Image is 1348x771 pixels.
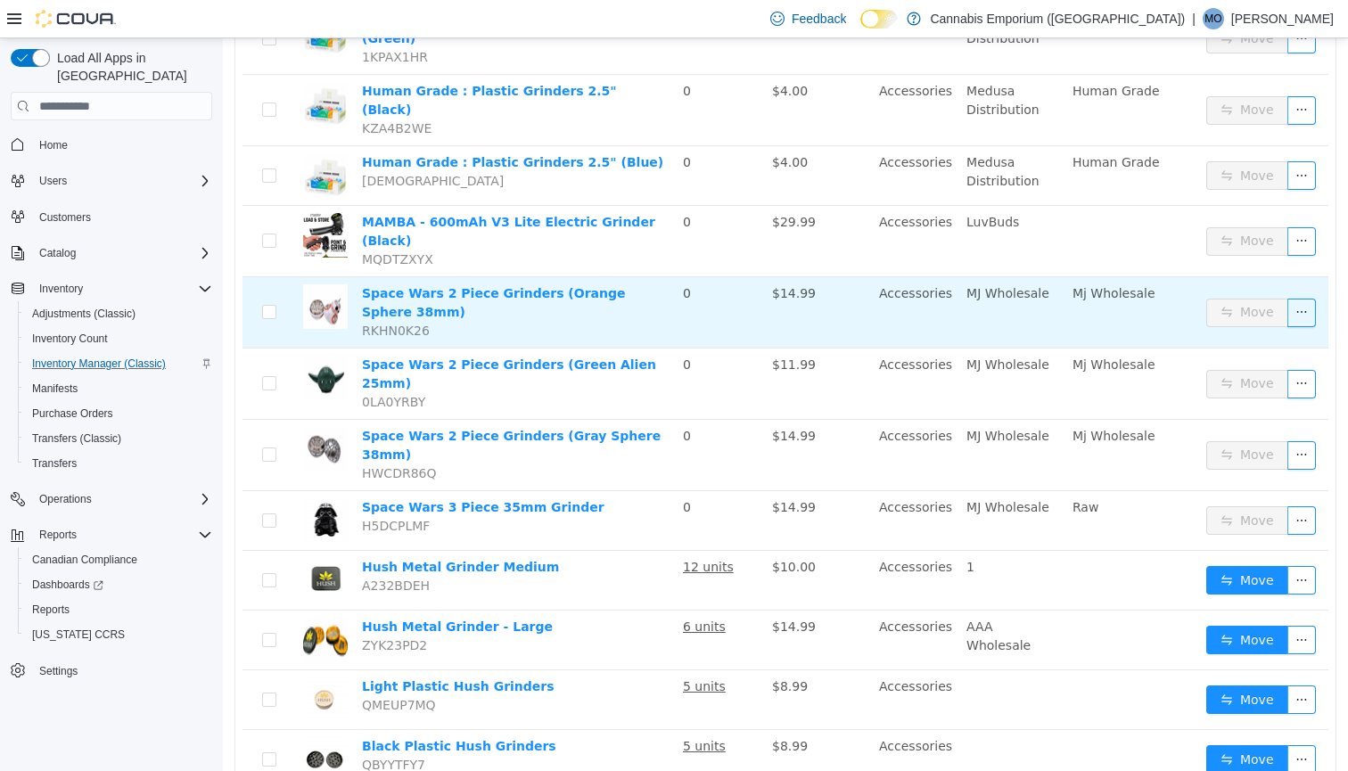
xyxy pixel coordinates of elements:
[18,451,219,476] button: Transfers
[860,10,898,29] input: Dark Mode
[18,351,219,376] button: Inventory Manager (Classic)
[32,170,74,192] button: Users
[763,1,853,37] a: Feedback
[649,239,736,310] td: Accessories
[744,45,817,78] span: Medusa Distribution
[139,45,394,78] a: Human Grade : Plastic Grinders 2.5" (Black)
[983,647,1065,676] button: icon: swapMove
[18,301,219,326] button: Adjustments (Classic)
[32,278,90,299] button: Inventory
[80,317,125,362] img: Space Wars 2 Piece Grinders (Green Alien 25mm) hero shot
[139,540,207,554] span: A232BDEH
[549,462,593,476] span: $14.99
[983,528,1065,556] button: icon: swapMove
[32,660,212,682] span: Settings
[80,175,125,219] img: MAMBA - 600mAh V3 Lite Electric Grinder (Black) hero shot
[32,133,212,155] span: Home
[1192,8,1196,29] p: |
[32,135,75,156] a: Home
[649,692,736,750] td: Accessories
[139,480,207,495] span: H5DCPLMF
[25,428,212,449] span: Transfers (Classic)
[549,641,585,655] span: $8.99
[11,124,212,730] nav: Complex example
[1204,8,1221,29] span: MO
[25,599,212,620] span: Reports
[32,307,136,321] span: Adjustments (Classic)
[1231,8,1334,29] p: [PERSON_NAME]
[139,135,281,150] span: [DEMOGRAPHIC_DATA]
[39,528,77,542] span: Reports
[32,242,212,264] span: Catalog
[25,378,212,399] span: Manifests
[649,513,736,572] td: Accessories
[32,431,121,446] span: Transfers (Classic)
[983,260,1065,289] button: icon: swapMove
[460,521,511,536] u: 12 units
[32,603,70,617] span: Reports
[4,658,219,684] button: Settings
[18,426,219,451] button: Transfers (Classic)
[1064,332,1093,360] button: icon: ellipsis
[139,428,214,442] span: HWCDR86Q
[80,389,125,433] img: Space Wars 2 Piece Grinders (Gray Sphere 38mm) hero shot
[4,204,219,230] button: Customers
[25,574,212,595] span: Dashboards
[460,581,503,595] u: 6 units
[36,10,116,28] img: Cova
[32,206,212,228] span: Customers
[983,58,1065,86] button: icon: swapMove
[139,600,204,614] span: ZYK23PD2
[1064,647,1093,676] button: icon: ellipsis
[139,581,330,595] a: Hush Metal Grinder - Large
[983,403,1065,431] button: icon: swapMove
[744,176,796,191] span: LuvBuds
[25,599,77,620] a: Reports
[744,319,826,333] span: MJ Wholesale
[32,242,83,264] button: Catalog
[1064,260,1093,289] button: icon: ellipsis
[744,521,752,536] span: 1
[983,707,1065,735] button: icon: swapMove
[32,488,212,510] span: Operations
[549,45,585,60] span: $4.00
[649,381,736,453] td: Accessories
[850,319,933,333] span: Mj Wholesale
[649,453,736,513] td: Accessories
[1064,189,1093,217] button: icon: ellipsis
[25,574,111,595] a: Dashboards
[32,170,212,192] span: Users
[80,520,125,564] img: Hush Metal Grinder Medium hero shot
[983,468,1065,496] button: icon: swapMove
[18,326,219,351] button: Inventory Count
[39,246,76,260] span: Catalog
[850,462,875,476] span: Raw
[39,138,68,152] span: Home
[549,581,593,595] span: $14.99
[549,701,585,715] span: $8.99
[983,332,1065,360] button: icon: swapMove
[139,462,382,476] a: Space Wars 3 Piece 35mm Grinder
[649,310,736,381] td: Accessories
[649,168,736,239] td: Accessories
[139,701,333,715] a: Black Plastic Hush Grinders
[460,117,468,131] span: 0
[983,189,1065,217] button: icon: swapMove
[32,578,103,592] span: Dashboards
[549,117,585,131] span: $4.00
[25,403,212,424] span: Purchase Orders
[460,45,468,60] span: 0
[649,108,736,168] td: Accessories
[460,248,468,262] span: 0
[32,524,212,545] span: Reports
[32,332,108,346] span: Inventory Count
[460,701,503,715] u: 5 units
[1064,528,1093,556] button: icon: ellipsis
[39,492,92,506] span: Operations
[139,641,332,655] a: Light Plastic Hush Grinders
[32,207,98,228] a: Customers
[4,168,219,193] button: Users
[139,285,207,299] span: RKHN0K26
[744,462,826,476] span: MJ Wholesale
